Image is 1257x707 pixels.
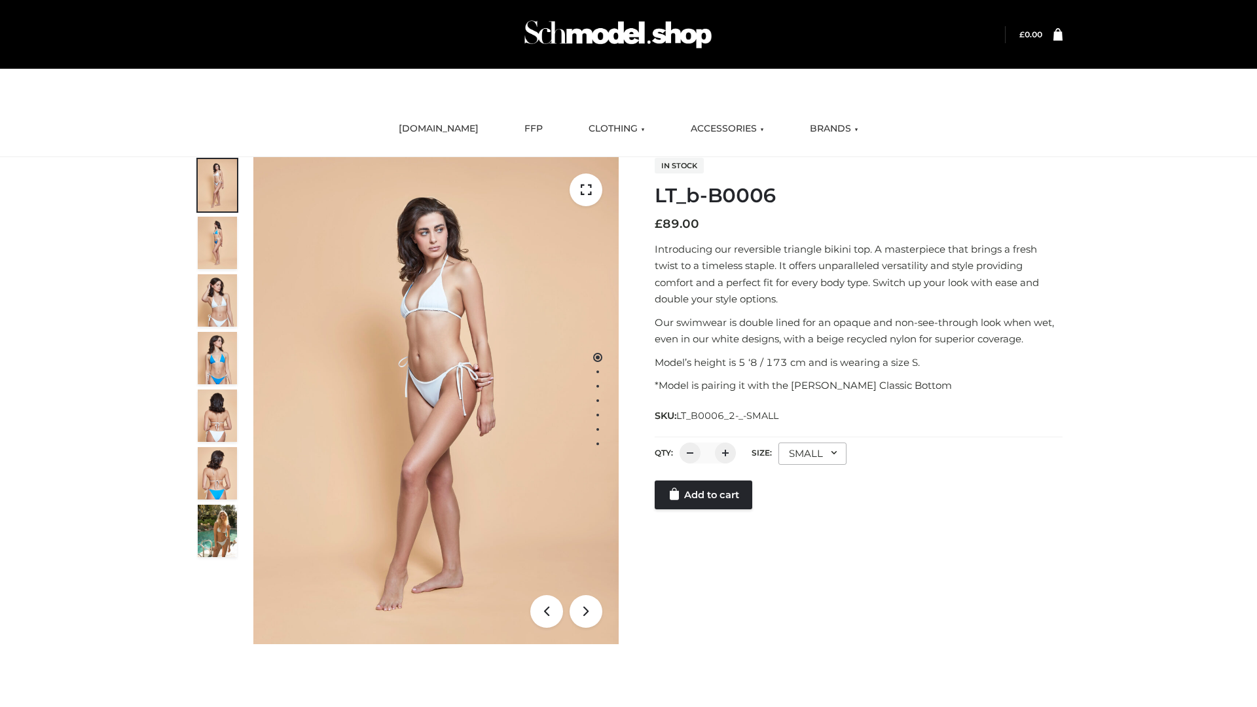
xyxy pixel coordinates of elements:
span: LT_B0006_2-_-SMALL [676,410,778,422]
a: £0.00 [1019,29,1042,39]
a: BRANDS [800,115,868,143]
span: £ [1019,29,1025,39]
img: ArielClassicBikiniTop_CloudNine_AzureSky_OW114ECO_2-scaled.jpg [198,217,237,269]
img: ArielClassicBikiniTop_CloudNine_AzureSky_OW114ECO_4-scaled.jpg [198,332,237,384]
img: Arieltop_CloudNine_AzureSky2.jpg [198,505,237,557]
img: ArielClassicBikiniTop_CloudNine_AzureSky_OW114ECO_1 [253,157,619,644]
p: Introducing our reversible triangle bikini top. A masterpiece that brings a fresh twist to a time... [655,241,1063,308]
a: [DOMAIN_NAME] [389,115,488,143]
div: SMALL [778,443,847,465]
span: SKU: [655,408,780,424]
img: Schmodel Admin 964 [520,9,716,60]
p: Our swimwear is double lined for an opaque and non-see-through look when wet, even in our white d... [655,314,1063,348]
a: FFP [515,115,553,143]
span: £ [655,217,663,231]
h1: LT_b-B0006 [655,184,1063,208]
a: CLOTHING [579,115,655,143]
bdi: 89.00 [655,217,699,231]
label: QTY: [655,448,673,458]
img: ArielClassicBikiniTop_CloudNine_AzureSky_OW114ECO_8-scaled.jpg [198,447,237,499]
bdi: 0.00 [1019,29,1042,39]
img: ArielClassicBikiniTop_CloudNine_AzureSky_OW114ECO_7-scaled.jpg [198,390,237,442]
span: In stock [655,158,704,173]
p: Model’s height is 5 ‘8 / 173 cm and is wearing a size S. [655,354,1063,371]
a: ACCESSORIES [681,115,774,143]
label: Size: [752,448,772,458]
a: Add to cart [655,480,752,509]
img: ArielClassicBikiniTop_CloudNine_AzureSky_OW114ECO_3-scaled.jpg [198,274,237,327]
p: *Model is pairing it with the [PERSON_NAME] Classic Bottom [655,377,1063,394]
img: ArielClassicBikiniTop_CloudNine_AzureSky_OW114ECO_1-scaled.jpg [198,159,237,211]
